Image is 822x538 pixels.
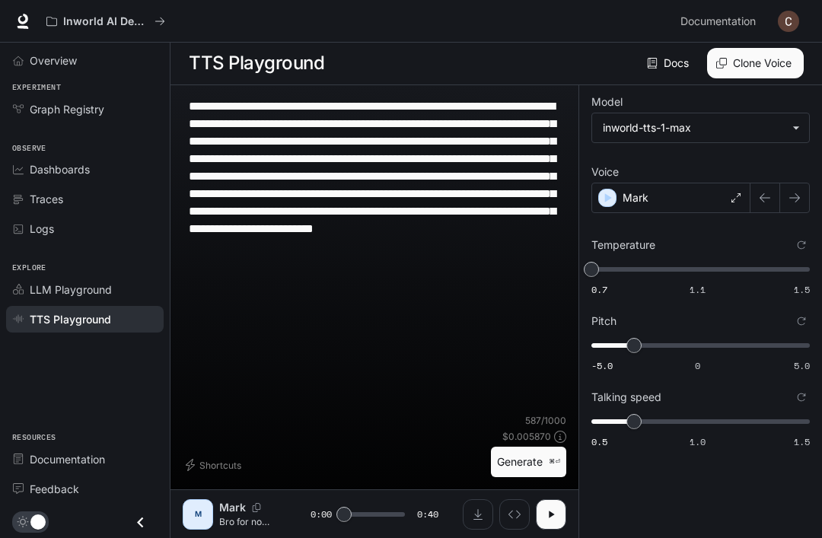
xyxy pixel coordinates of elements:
[6,476,164,502] a: Feedback
[30,282,112,298] span: LLM Playground
[499,499,530,530] button: Inspect
[6,276,164,303] a: LLM Playground
[183,453,247,477] button: Shortcuts
[6,215,164,242] a: Logs
[690,435,706,448] span: 1.0
[30,53,77,68] span: Overview
[603,120,785,135] div: inworld-tts-1-max
[794,435,810,448] span: 1.5
[30,311,111,327] span: TTS Playground
[591,167,619,177] p: Voice
[491,447,566,478] button: Generate⌘⏎
[591,435,607,448] span: 0.5
[773,6,804,37] button: User avatar
[793,237,810,253] button: Reset to default
[6,96,164,123] a: Graph Registry
[623,190,648,205] p: Mark
[591,316,616,326] p: Pitch
[6,306,164,333] a: TTS Playground
[30,161,90,177] span: Dashboards
[463,499,493,530] button: Download audio
[246,503,267,512] button: Copy Voice ID
[525,414,566,427] p: 587 / 1000
[793,313,810,329] button: Reset to default
[690,283,706,296] span: 1.1
[189,48,324,78] h1: TTS Playground
[30,191,63,207] span: Traces
[591,283,607,296] span: 0.7
[123,507,158,538] button: Close drawer
[30,451,105,467] span: Documentation
[793,389,810,406] button: Reset to default
[549,457,560,466] p: ⌘⏎
[6,156,164,183] a: Dashboards
[794,283,810,296] span: 1.5
[30,481,79,497] span: Feedback
[591,240,655,250] p: Temperature
[707,48,804,78] button: Clone Voice
[186,502,210,527] div: M
[6,446,164,473] a: Documentation
[592,113,809,142] div: inworld-tts-1-max
[63,15,148,28] p: Inworld AI Demos
[30,513,46,530] span: Dark mode toggle
[6,47,164,74] a: Overview
[680,12,756,31] span: Documentation
[591,359,613,372] span: -5.0
[219,500,246,515] p: Mark
[30,221,54,237] span: Logs
[778,11,799,32] img: User avatar
[502,430,551,443] p: $ 0.005870
[644,48,695,78] a: Docs
[794,359,810,372] span: 5.0
[417,507,438,522] span: 0:40
[695,359,700,372] span: 0
[311,507,332,522] span: 0:00
[674,6,767,37] a: Documentation
[591,97,623,107] p: Model
[30,101,104,117] span: Graph Registry
[40,6,172,37] button: All workspaces
[591,392,661,403] p: Talking speed
[6,186,164,212] a: Traces
[219,515,274,528] p: Bro for no reason, why am I ready for [DATE]? It is probably because it’s taco [DATE] and [PERSON...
